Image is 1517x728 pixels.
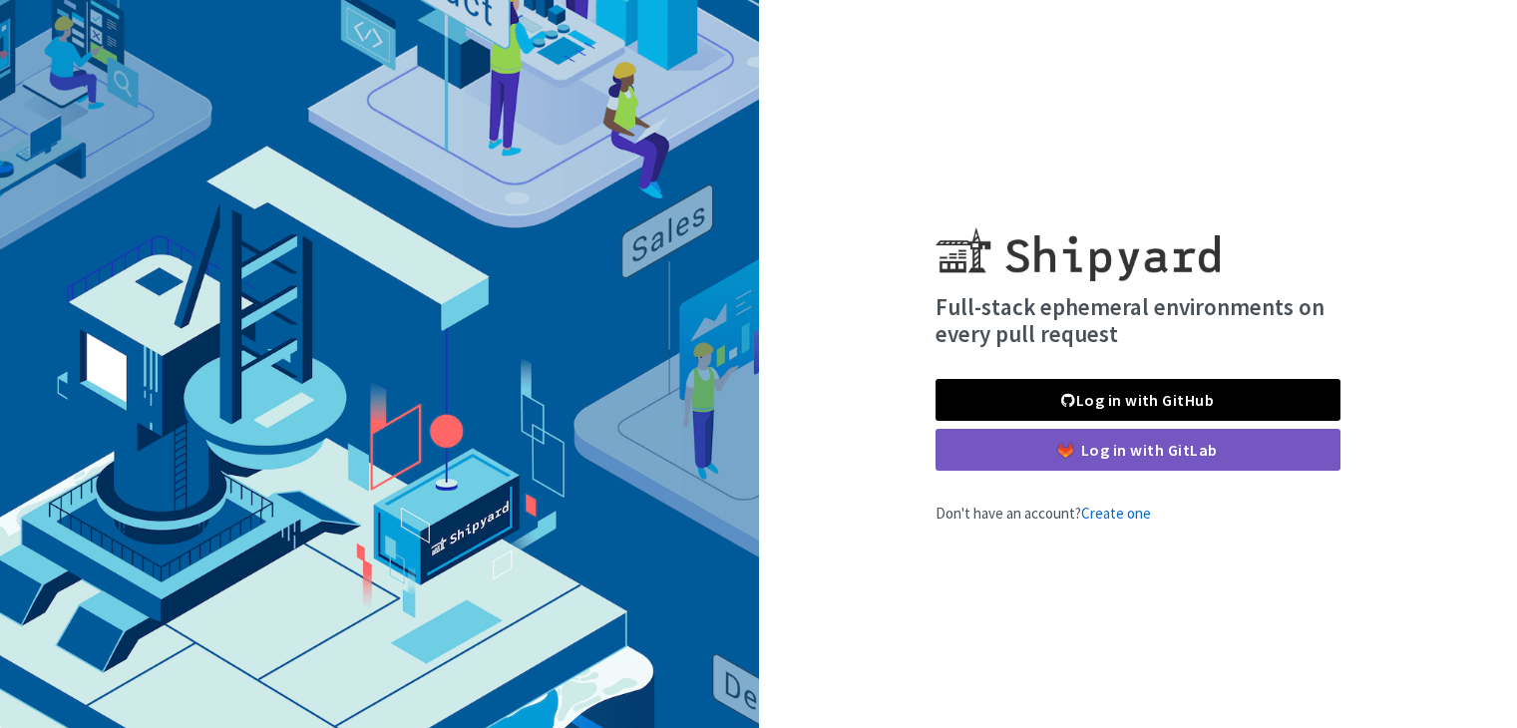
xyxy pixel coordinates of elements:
[1081,504,1151,523] a: Create one
[936,429,1340,471] a: Log in with GitLab
[936,504,1151,523] span: Don't have an account?
[936,293,1340,348] h4: Full-stack ephemeral environments on every pull request
[1058,443,1073,458] img: gitlab-color.svg
[936,379,1340,421] a: Log in with GitHub
[936,203,1220,281] img: Shipyard logo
